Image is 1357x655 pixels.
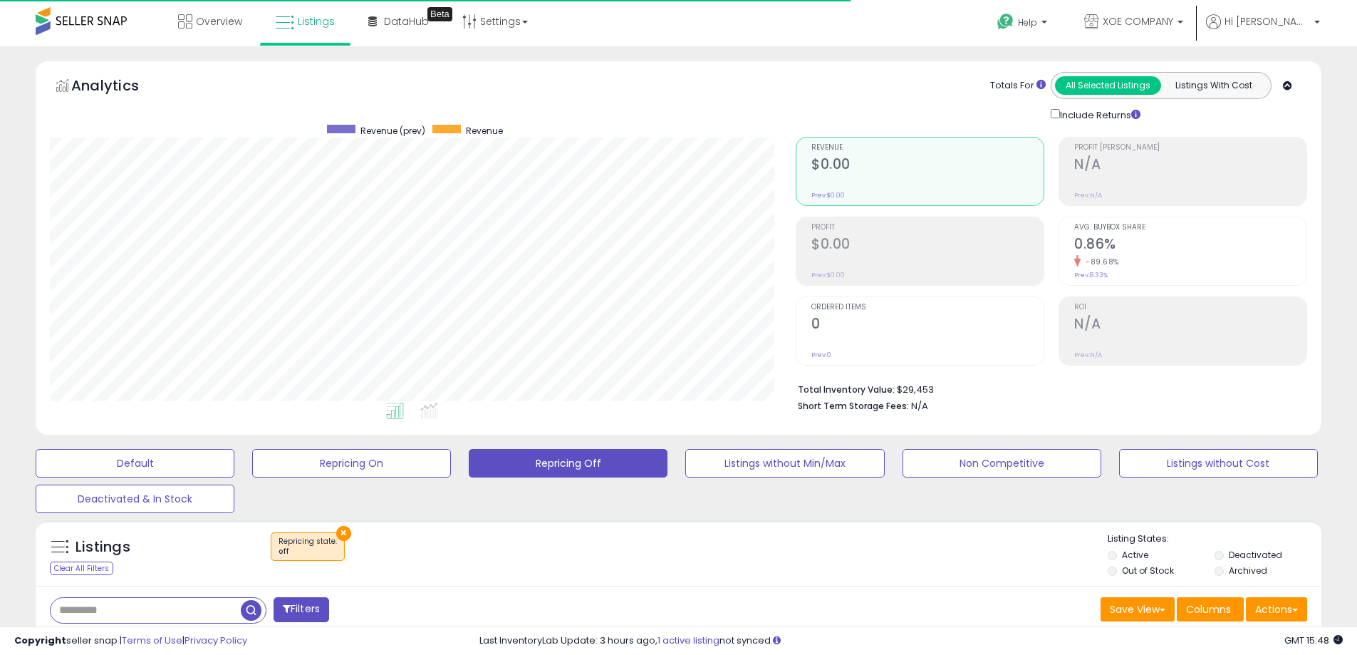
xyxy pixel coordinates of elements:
button: Listings With Cost [1160,76,1267,95]
span: Revenue [811,144,1044,152]
small: Prev: 0 [811,351,831,359]
span: DataHub [384,14,429,29]
div: Totals For [990,79,1046,93]
label: Out of Stock [1122,564,1174,577]
a: 1 active listing [657,634,719,647]
label: Active [1122,549,1148,561]
span: Avg. Buybox Share [1074,224,1306,232]
a: Hi [PERSON_NAME] [1206,14,1320,46]
button: × [336,526,351,541]
button: Actions [1246,597,1307,622]
button: Listings without Cost [1119,449,1318,478]
span: Overview [196,14,242,29]
button: Default [36,449,234,478]
a: Privacy Policy [184,634,247,647]
label: Archived [1229,564,1267,577]
span: XOE COMPANY [1103,14,1173,29]
span: Help [1018,16,1037,29]
div: Last InventoryLab Update: 3 hours ago, not synced. [479,634,1343,648]
div: Clear All Filters [50,562,113,575]
button: Repricing On [252,449,451,478]
span: 2025-09-10 15:48 GMT [1284,634,1343,647]
b: Total Inventory Value: [798,383,895,396]
small: Prev: N/A [1074,191,1102,200]
h2: 0 [811,316,1044,335]
h5: Analytics [71,76,167,99]
label: Deactivated [1229,549,1282,561]
p: Listing States: [1108,532,1321,546]
button: Deactivated & In Stock [36,485,234,513]
div: Tooltip anchor [427,7,452,21]
button: Listings without Min/Max [685,449,884,478]
span: ROI [1074,304,1306,311]
h2: $0.00 [811,156,1044,175]
span: Profit [PERSON_NAME] [1074,144,1306,152]
span: N/A [911,399,928,413]
span: Profit [811,224,1044,232]
span: Listings [298,14,335,29]
a: Help [986,2,1061,46]
h2: 0.86% [1074,236,1306,255]
span: Columns [1186,602,1231,617]
li: $29,453 [798,380,1296,397]
a: Terms of Use [122,634,182,647]
strong: Copyright [14,634,66,647]
h2: $0.00 [811,236,1044,255]
div: off [279,547,337,557]
small: Prev: $0.00 [811,271,845,279]
div: Include Returns [1040,106,1158,123]
h2: N/A [1074,316,1306,335]
h5: Listings [76,537,130,557]
small: Prev: 8.33% [1074,271,1108,279]
span: Ordered Items [811,304,1044,311]
span: Revenue [466,125,503,137]
small: Prev: $0.00 [811,191,845,200]
button: Repricing Off [469,449,667,478]
button: Save View [1101,597,1175,622]
b: Short Term Storage Fees: [798,400,909,412]
div: seller snap | | [14,634,247,648]
button: Filters [274,597,329,622]
span: Hi [PERSON_NAME] [1225,14,1310,29]
i: Get Help [997,13,1014,31]
button: Non Competitive [903,449,1101,478]
small: Prev: N/A [1074,351,1102,359]
span: Repricing state : [279,536,337,557]
button: Columns [1177,597,1244,622]
h2: N/A [1074,156,1306,175]
small: -89.68% [1081,257,1119,267]
button: All Selected Listings [1055,76,1161,95]
span: Revenue (prev) [360,125,425,137]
